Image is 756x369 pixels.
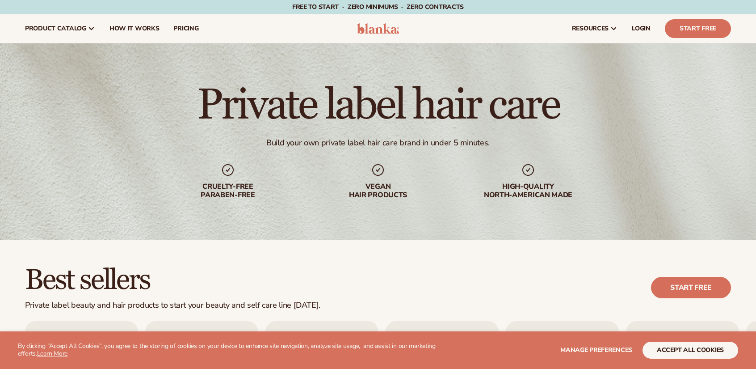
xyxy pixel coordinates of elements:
a: pricing [166,14,206,43]
button: accept all cookies [643,342,738,359]
h2: Best sellers [25,265,320,295]
span: How It Works [109,25,160,32]
span: Free to start · ZERO minimums · ZERO contracts [292,3,464,11]
span: Manage preferences [560,346,632,354]
div: Vegan hair products [321,182,435,199]
a: LOGIN [625,14,658,43]
h1: Private label hair care [197,84,559,127]
span: resources [572,25,609,32]
div: cruelty-free paraben-free [171,182,285,199]
a: Start free [651,277,731,298]
span: LOGIN [632,25,651,32]
span: pricing [173,25,198,32]
div: High-quality North-american made [471,182,585,199]
img: logo [357,23,399,34]
a: Start Free [665,19,731,38]
div: Private label beauty and hair products to start your beauty and self care line [DATE]. [25,301,320,310]
a: Learn More [37,349,67,358]
p: By clicking "Accept All Cookies", you agree to the storing of cookies on your device to enhance s... [18,343,443,358]
a: resources [565,14,625,43]
a: product catalog [18,14,102,43]
div: Build your own private label hair care brand in under 5 minutes. [266,138,490,148]
a: How It Works [102,14,167,43]
span: product catalog [25,25,86,32]
button: Manage preferences [560,342,632,359]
